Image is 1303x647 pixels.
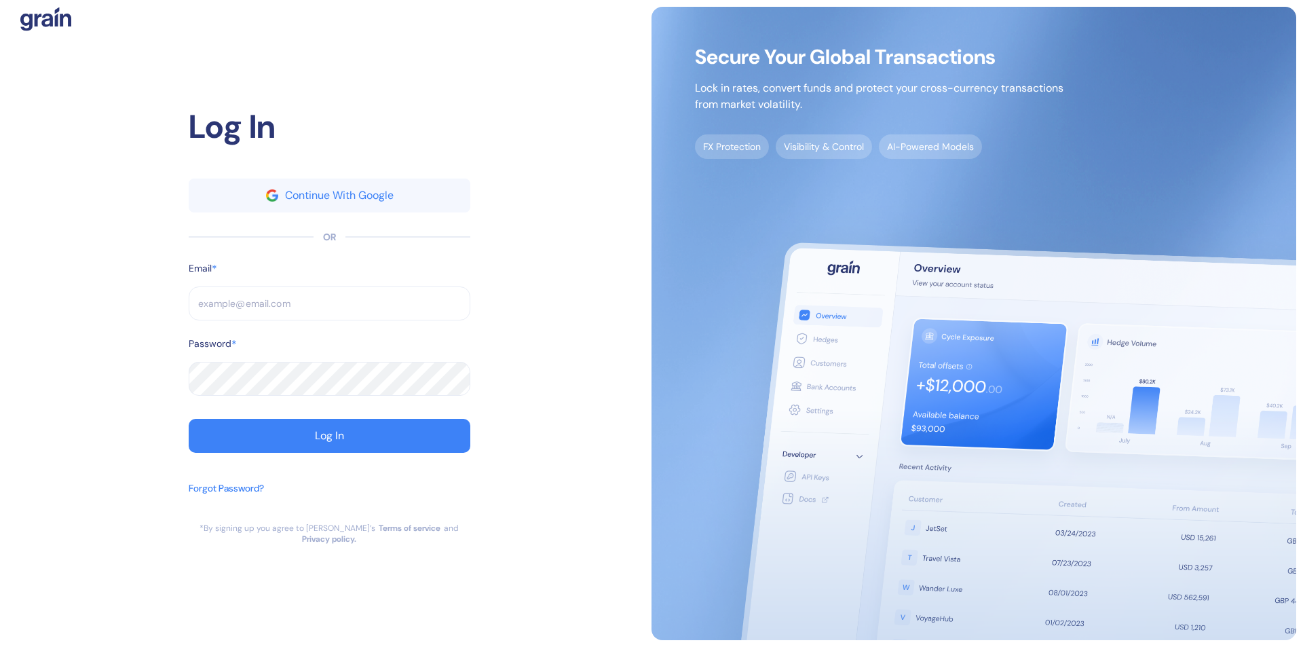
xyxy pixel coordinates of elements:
[189,481,264,496] div: Forgot Password?
[444,523,459,534] div: and
[302,534,356,544] a: Privacy policy.
[189,103,470,151] div: Log In
[285,190,394,201] div: Continue With Google
[20,7,71,31] img: logo
[695,80,1063,113] p: Lock in rates, convert funds and protect your cross-currency transactions from market volatility.
[776,134,872,159] span: Visibility & Control
[189,419,470,453] button: Log In
[879,134,982,159] span: AI-Powered Models
[189,286,470,320] input: example@email.com
[651,7,1296,640] img: signup-main-image
[315,430,344,441] div: Log In
[266,189,278,202] img: google
[695,50,1063,64] span: Secure Your Global Transactions
[189,475,264,523] button: Forgot Password?
[323,230,336,244] div: OR
[189,337,231,351] label: Password
[189,179,470,212] button: googleContinue With Google
[189,261,212,276] label: Email
[379,523,440,534] a: Terms of service
[695,134,769,159] span: FX Protection
[200,523,375,534] div: *By signing up you agree to [PERSON_NAME]’s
